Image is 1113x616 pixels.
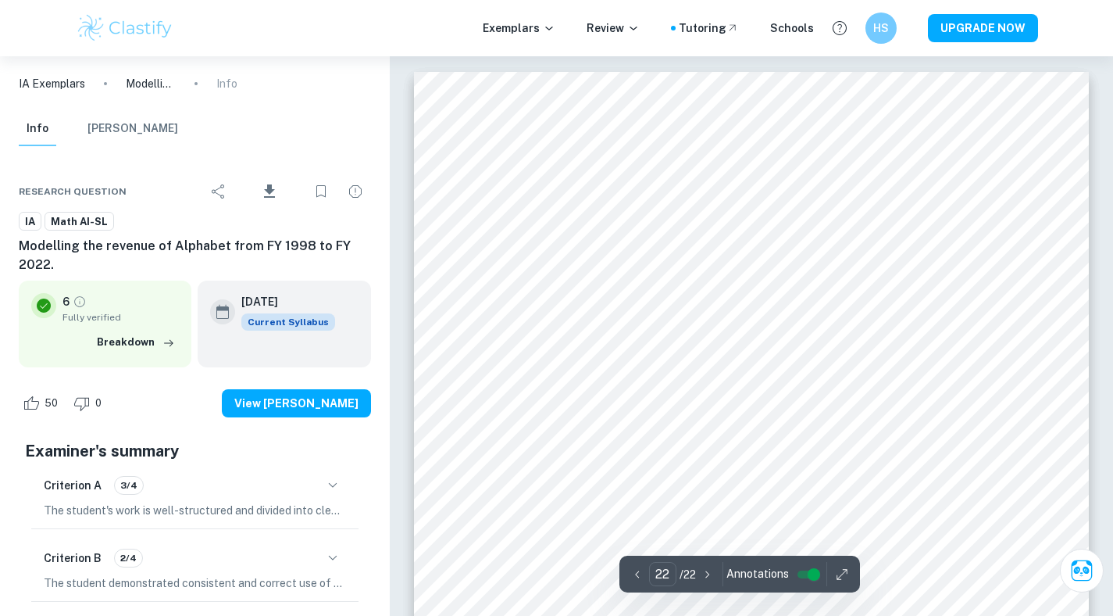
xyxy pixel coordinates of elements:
[680,566,696,583] p: / 22
[44,575,346,592] p: The student demonstrated consistent and correct use of mathematical notation and terminology, but...
[826,15,853,41] button: Help and Feedback
[872,20,890,37] h6: HS
[87,396,110,411] span: 0
[19,184,127,199] span: Research question
[70,391,110,416] div: Dislike
[928,14,1038,42] button: UPGRADE NOW
[865,13,897,44] button: HS
[726,566,789,582] span: Annotations
[36,396,66,411] span: 50
[25,439,365,463] h5: Examiner's summary
[237,171,302,212] div: Download
[19,75,85,92] a: IA Exemplars
[222,389,371,417] button: View [PERSON_NAME]
[87,112,178,146] button: [PERSON_NAME]
[73,295,87,309] a: Grade fully verified
[20,214,41,230] span: IA
[19,212,41,231] a: IA
[241,313,335,331] span: Current Syllabus
[115,478,143,492] span: 3/4
[62,310,179,324] span: Fully verified
[241,293,323,310] h6: [DATE]
[44,502,346,519] p: The student's work is well-structured and divided into clear sections, with the body further subd...
[19,237,371,274] h6: Modelling the revenue of Alphabet from FY 1998 to FY 2022.
[45,214,113,230] span: Math AI-SL
[115,551,142,565] span: 2/4
[19,112,56,146] button: Info
[203,176,234,207] div: Share
[216,75,237,92] p: Info
[679,20,739,37] a: Tutoring
[1060,549,1104,593] button: Ask Clai
[44,550,102,567] h6: Criterion B
[45,212,114,231] a: Math AI-SL
[126,75,176,92] p: Modelling the revenue of Alphabet from FY 1998 to FY 2022.
[93,331,179,354] button: Breakdown
[770,20,814,37] a: Schools
[483,20,555,37] p: Exemplars
[19,391,66,416] div: Like
[76,13,175,44] img: Clastify logo
[587,20,640,37] p: Review
[305,176,337,207] div: Bookmark
[340,176,371,207] div: Report issue
[62,293,70,310] p: 6
[241,313,335,331] div: This exemplar is based on the current syllabus. Feel free to refer to it for inspiration/ideas wh...
[44,477,102,494] h6: Criterion A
